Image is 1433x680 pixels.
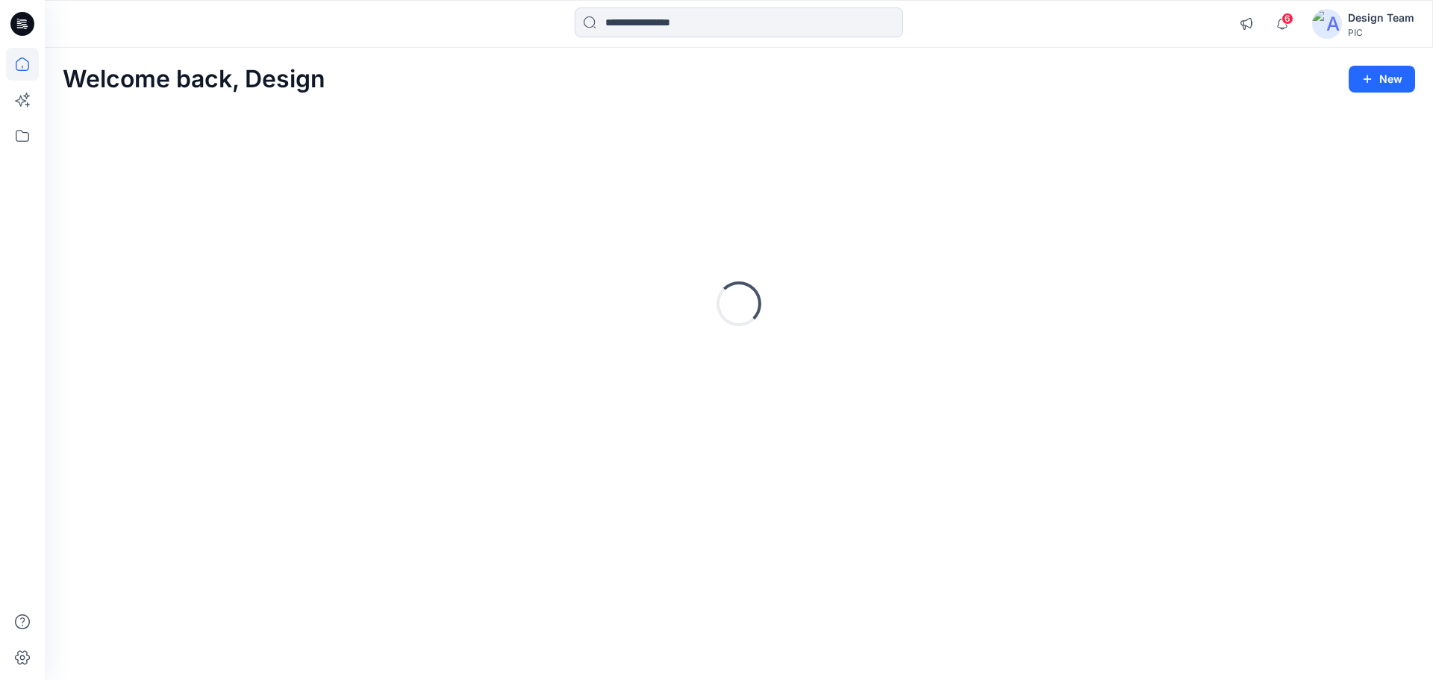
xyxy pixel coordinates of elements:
span: 6 [1281,13,1293,25]
button: New [1349,66,1415,93]
img: avatar [1312,9,1342,39]
h2: Welcome back, Design [63,66,325,93]
div: Design Team [1348,9,1414,27]
div: PIC [1348,27,1414,38]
